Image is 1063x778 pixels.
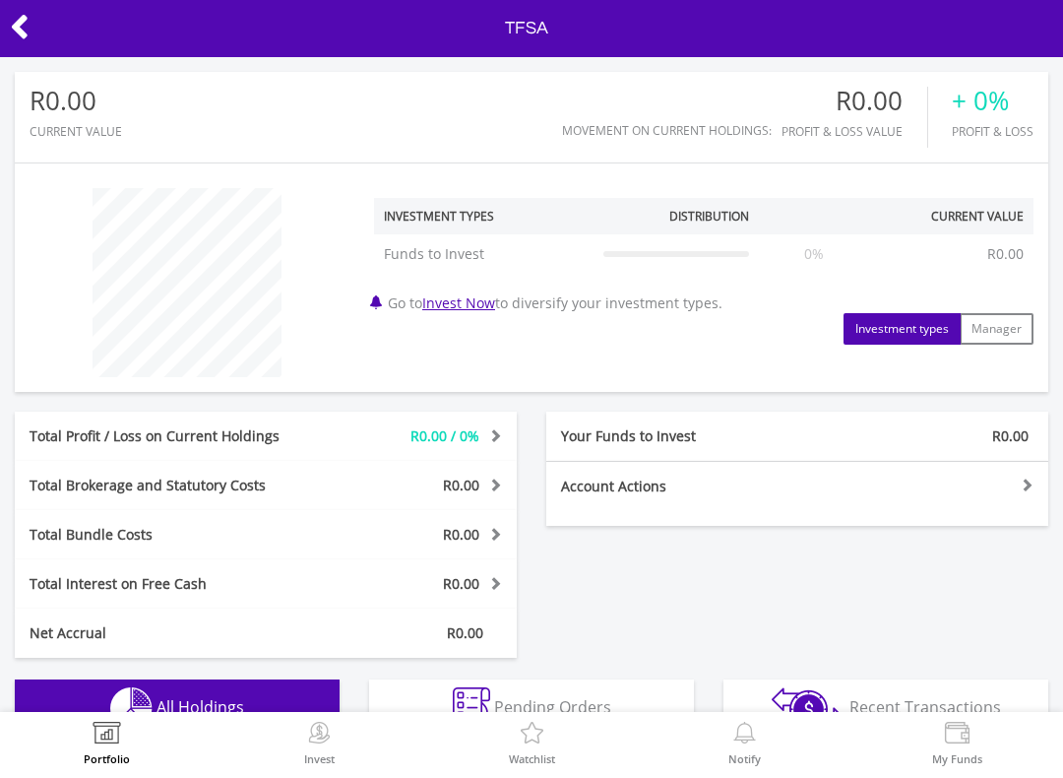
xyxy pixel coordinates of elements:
[304,722,335,764] a: Invest
[30,125,122,138] div: CURRENT VALUE
[509,722,555,764] a: Watchlist
[15,426,308,446] div: Total Profit / Loss on Current Holdings
[443,574,479,593] span: R0.00
[443,476,479,494] span: R0.00
[304,722,335,749] img: Invest Now
[410,426,479,445] span: R0.00 / 0%
[509,753,555,764] label: Watchlist
[494,696,611,718] span: Pending Orders
[952,87,1033,115] div: + 0%
[517,722,547,749] img: Watchlist
[447,623,483,642] span: R0.00
[728,722,761,764] a: Notify
[992,426,1029,445] span: R0.00
[772,687,845,731] img: transactions-zar-wht.png
[84,722,130,764] a: Portfolio
[546,426,797,446] div: Your Funds to Invest
[110,687,153,730] img: holdings-wht.png
[844,313,961,345] button: Investment types
[759,234,869,274] td: 0%
[728,753,761,764] label: Notify
[723,680,1048,739] button: Recent Transactions
[782,87,927,115] div: R0.00
[960,313,1033,345] button: Manager
[15,525,308,545] div: Total Bundle Costs
[942,722,972,749] img: View Funds
[359,178,1048,345] div: Go to to diversify your investment types.
[729,722,760,749] img: View Notifications
[849,696,1001,718] span: Recent Transactions
[932,722,982,764] a: My Funds
[15,623,308,643] div: Net Accrual
[868,198,1033,234] th: Current Value
[952,125,1033,138] div: Profit & Loss
[443,525,479,544] span: R0.00
[15,680,340,739] button: All Holdings
[374,198,594,234] th: Investment Types
[546,477,797,496] div: Account Actions
[304,753,335,764] label: Invest
[156,696,244,718] span: All Holdings
[15,574,308,594] div: Total Interest on Free Cash
[562,124,772,137] div: Movement on Current Holdings:
[92,722,122,749] img: View Portfolio
[84,753,130,764] label: Portfolio
[453,687,490,730] img: pending_instructions-wht.png
[30,87,122,115] div: R0.00
[422,293,495,312] a: Invest Now
[374,234,594,274] td: Funds to Invest
[15,476,308,495] div: Total Brokerage and Statutory Costs
[977,234,1033,274] td: R0.00
[782,125,927,138] div: Profit & Loss Value
[669,208,749,225] div: Distribution
[932,753,982,764] label: My Funds
[369,680,694,739] button: Pending Orders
